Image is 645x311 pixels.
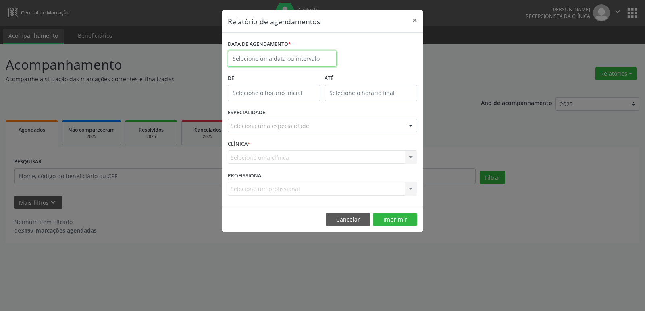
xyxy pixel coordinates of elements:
input: Selecione o horário final [325,85,417,101]
label: CLÍNICA [228,138,250,150]
button: Close [407,10,423,30]
h5: Relatório de agendamentos [228,16,320,27]
label: ESPECIALIDADE [228,107,265,119]
button: Cancelar [326,213,370,227]
label: De [228,72,320,85]
span: Seleciona uma especialidade [231,122,309,130]
label: PROFISSIONAL [228,169,264,182]
button: Imprimir [373,213,417,227]
input: Selecione o horário inicial [228,85,320,101]
label: DATA DE AGENDAMENTO [228,38,291,51]
input: Selecione uma data ou intervalo [228,51,337,67]
label: ATÉ [325,72,417,85]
